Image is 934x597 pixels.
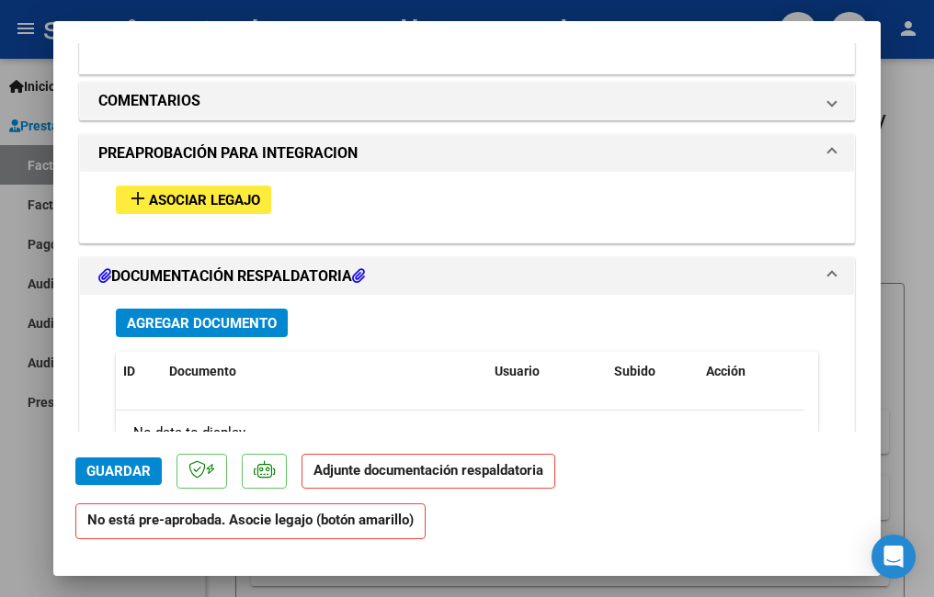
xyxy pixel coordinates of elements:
[871,535,916,579] div: Open Intercom Messenger
[75,457,162,485] button: Guardar
[127,187,149,209] mat-icon: add
[706,364,746,378] span: Acción
[98,142,358,164] h1: PREAPROBACIÓN PARA INTEGRACION
[607,352,699,391] datatable-header-cell: Subido
[169,364,236,378] span: Documento
[116,411,804,456] div: No data to display
[614,364,655,378] span: Subido
[75,503,426,539] strong: No está pre-aprobada. Asocie legajo (botón amarillo)
[162,352,487,391] datatable-header-cell: Documento
[98,90,200,112] h1: COMENTARIOS
[80,83,854,119] mat-expansion-panel-header: COMENTARIOS
[116,352,162,391] datatable-header-cell: ID
[127,315,277,332] span: Agregar Documento
[487,352,607,391] datatable-header-cell: Usuario
[86,463,151,479] span: Guardar
[149,192,260,208] span: Asociar Legajo
[80,135,854,172] mat-expansion-panel-header: PREAPROBACIÓN PARA INTEGRACION
[116,309,288,337] button: Agregar Documento
[313,462,543,479] strong: Adjunte documentación respaldatoria
[123,364,135,378] span: ID
[80,172,854,242] div: PREAPROBACIÓN PARA INTEGRACION
[116,186,271,214] button: Asociar Legajo
[495,364,540,378] span: Usuario
[699,352,791,391] datatable-header-cell: Acción
[80,258,854,295] mat-expansion-panel-header: DOCUMENTACIÓN RESPALDATORIA
[98,265,365,287] h1: DOCUMENTACIÓN RESPALDATORIA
